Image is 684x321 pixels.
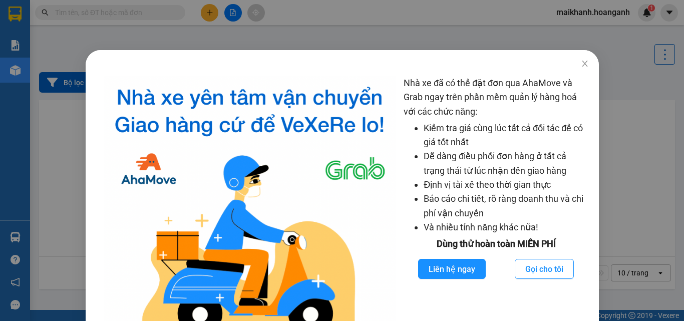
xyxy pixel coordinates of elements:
[515,259,574,279] button: Gọi cho tôi
[570,50,598,78] button: Close
[580,60,588,68] span: close
[424,149,588,178] li: Dễ dàng điều phối đơn hàng ở tất cả trạng thái từ lúc nhận đến giao hàng
[424,178,588,192] li: Định vị tài xế theo thời gian thực
[429,263,475,275] span: Liên hệ ngay
[418,259,486,279] button: Liên hệ ngay
[424,192,588,220] li: Báo cáo chi tiết, rõ ràng doanh thu và chi phí vận chuyển
[525,263,563,275] span: Gọi cho tôi
[404,237,588,251] div: Dùng thử hoàn toàn MIỄN PHÍ
[424,220,588,234] li: Và nhiều tính năng khác nữa!
[424,121,588,150] li: Kiểm tra giá cùng lúc tất cả đối tác để có giá tốt nhất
